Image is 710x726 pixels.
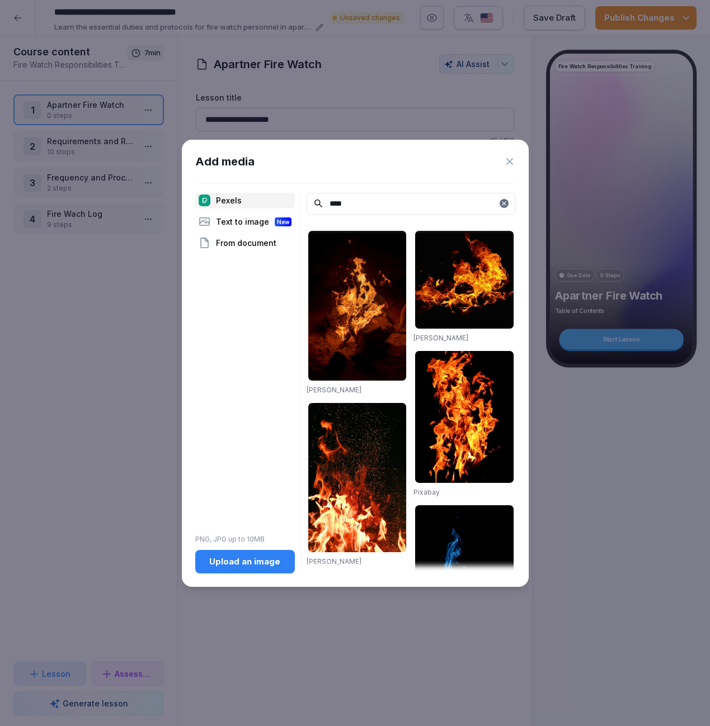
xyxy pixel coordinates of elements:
[308,403,407,552] img: pexels-photo-1558916.jpeg
[195,550,295,573] button: Upload an image
[199,194,210,206] img: pexels.png
[275,217,291,226] div: New
[415,351,514,483] img: pexels-photo-207353.jpeg
[307,557,361,566] a: [PERSON_NAME]
[195,153,255,170] h1: Add media
[307,386,361,394] a: [PERSON_NAME]
[195,214,295,230] div: Text to image
[413,488,440,496] a: Pixabay
[195,193,295,208] div: Pexels
[204,556,286,568] div: Upload an image
[195,235,295,251] div: From document
[415,231,514,329] img: pexels-photo-672636.jpeg
[308,231,407,381] img: pexels-photo-5159914.png
[413,334,468,342] a: [PERSON_NAME]
[195,534,295,544] p: PNG, JPG up to 10MB
[415,505,514,654] img: match-sticks-smoke-ignite-54627.jpeg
